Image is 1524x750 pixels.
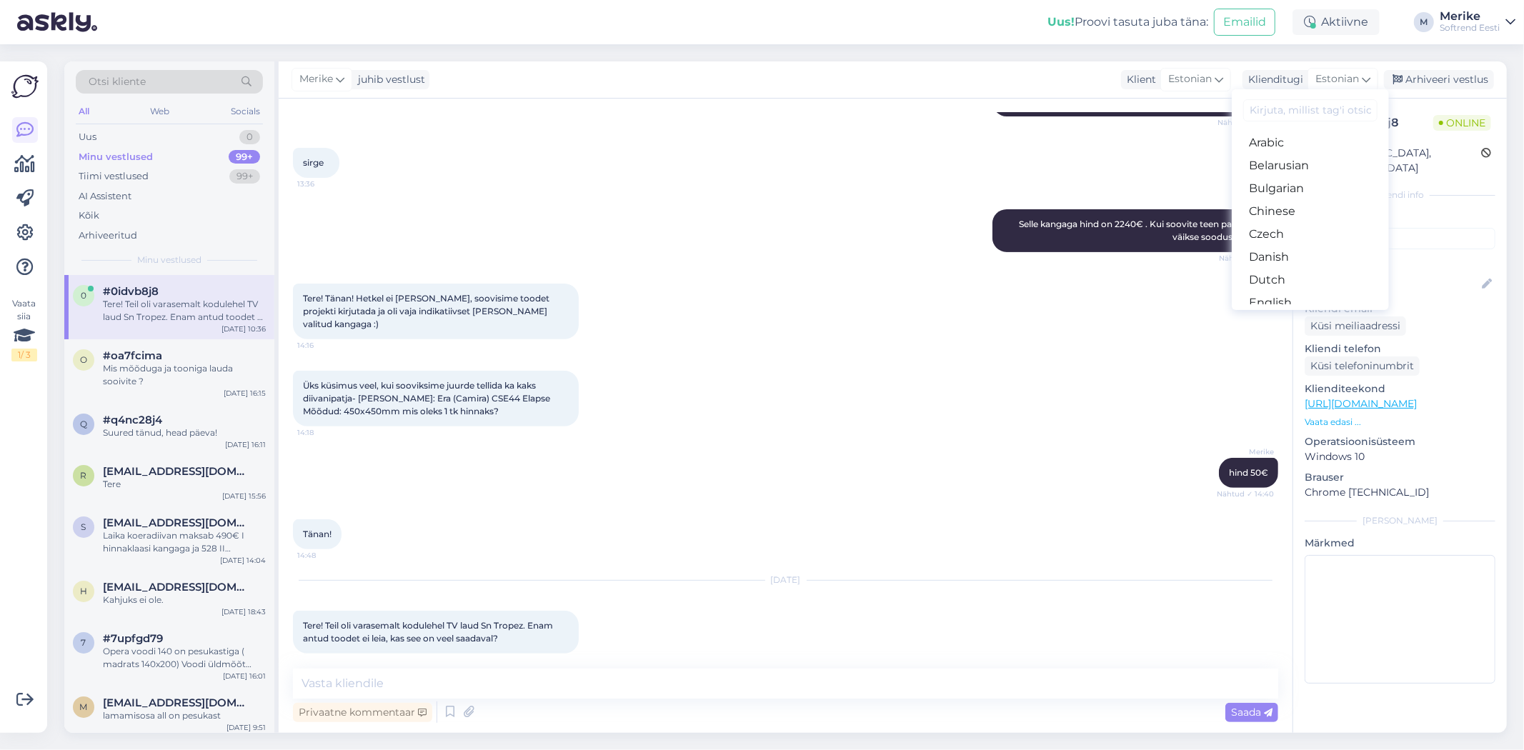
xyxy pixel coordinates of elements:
[225,439,266,450] div: [DATE] 16:11
[1232,177,1389,200] a: Bulgarian
[1305,356,1420,376] div: Küsi telefoninumbrit
[1231,706,1273,719] span: Saada
[1305,470,1495,485] p: Brauser
[103,349,162,362] span: #oa7fcima
[1220,446,1274,457] span: Merike
[297,340,351,351] span: 14:16
[297,427,351,438] span: 14:18
[80,354,87,365] span: o
[1305,381,1495,396] p: Klienditeekond
[103,516,251,529] span: srahumeel@gmail.com
[80,701,88,712] span: m
[1232,154,1389,177] a: Belarusian
[303,380,550,416] span: Üks küsimus veel, kui sooviksime juurde tellida ka kaks diivanipatja- [PERSON_NAME]: Era (Camira)...
[103,581,251,594] span: heleriinr@gmail.com
[103,529,266,555] div: Laika koeradiivan maksab 490€ I hinnaklaasi kangaga ja 528 II hinnaklassi kangaga
[89,74,146,89] span: Otsi kliente
[221,606,266,617] div: [DATE] 18:43
[11,297,37,361] div: Vaata siia
[1232,291,1389,314] a: English
[223,671,266,681] div: [DATE] 16:01
[1217,117,1274,128] span: Nähtud ✓ 10:05
[1305,316,1406,336] div: Küsi meiliaadressi
[1305,449,1495,464] p: Windows 10
[1232,269,1389,291] a: Dutch
[1305,397,1417,410] a: [URL][DOMAIN_NAME]
[303,293,552,329] span: Tere! Tänan! Hetkel ei [PERSON_NAME], soovisime toodet projekti kirjutada ja oli vaja indikatiivs...
[221,324,266,334] div: [DATE] 10:36
[1243,99,1378,121] input: Kirjuta, millist tag'i otsid
[352,72,425,87] div: juhib vestlust
[103,632,163,645] span: #7upfgd79
[1232,131,1389,154] a: Arabic
[1219,253,1274,264] span: Nähtud ✓ 13:55
[11,349,37,361] div: 1 / 3
[137,254,201,266] span: Minu vestlused
[293,574,1278,586] div: [DATE]
[79,229,137,243] div: Arhiveeritud
[1232,200,1389,223] a: Chinese
[224,388,266,399] div: [DATE] 16:15
[229,169,260,184] div: 99+
[80,586,87,596] span: h
[103,696,251,709] span: marina_sergejeva@hotmail.com
[11,73,39,100] img: Askly Logo
[228,102,263,121] div: Socials
[303,529,332,539] span: Tänan!
[239,130,260,144] div: 0
[222,491,266,501] div: [DATE] 15:56
[1433,115,1491,131] span: Online
[79,130,96,144] div: Uus
[293,703,432,722] div: Privaatne kommentaar
[1305,485,1495,500] p: Chrome [TECHNICAL_ID]
[1168,71,1212,87] span: Estonian
[1440,11,1515,34] a: MerikeSoftrend Eesti
[1232,223,1389,246] a: Czech
[1293,9,1380,35] div: Aktiivne
[1214,9,1275,36] button: Emailid
[1217,489,1274,499] span: Nähtud ✓ 14:40
[103,709,266,722] div: lamamisosa all on pesukast
[103,594,266,606] div: Kahjuks ei ole.
[1414,12,1434,32] div: M
[103,362,266,388] div: Mis mõõduga ja tooniga lauda sooivite ?
[1440,22,1500,34] div: Softrend Eesti
[80,419,87,429] span: q
[1220,198,1274,209] span: Merike
[1305,536,1495,551] p: Märkmed
[1315,71,1359,87] span: Estonian
[1309,146,1481,176] div: [GEOGRAPHIC_DATA], [GEOGRAPHIC_DATA]
[1229,467,1268,478] span: hind 50€
[103,645,266,671] div: Opera voodi 140 on pesukastiga ( madrats 140x200) Voodi üldmõõt 150x200
[297,654,351,665] span: 10:36
[103,285,159,298] span: #0idvb8j8
[76,102,92,121] div: All
[79,150,153,164] div: Minu vestlused
[1121,72,1156,87] div: Klient
[1232,246,1389,269] a: Danish
[81,637,86,648] span: 7
[299,71,333,87] span: Merike
[220,555,266,566] div: [DATE] 14:04
[1440,11,1500,22] div: Merike
[103,465,251,478] span: reet@restor.ee
[297,179,351,189] span: 13:36
[81,470,87,481] span: r
[1305,189,1495,201] div: Kliendi info
[79,169,149,184] div: Tiimi vestlused
[103,414,162,426] span: #q4nc28j4
[148,102,173,121] div: Web
[229,150,260,164] div: 99+
[1384,70,1494,89] div: Arhiveeri vestlus
[1305,514,1495,527] div: [PERSON_NAME]
[1305,341,1495,356] p: Kliendi telefon
[1305,434,1495,449] p: Operatsioonisüsteem
[1047,14,1208,31] div: Proovi tasuta juba täna:
[297,550,351,561] span: 14:48
[81,521,86,532] span: s
[79,209,99,223] div: Kõik
[81,290,86,301] span: 0
[1305,210,1495,225] p: Kliendi tag'id
[1305,255,1495,270] p: Kliendi nimi
[79,189,131,204] div: AI Assistent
